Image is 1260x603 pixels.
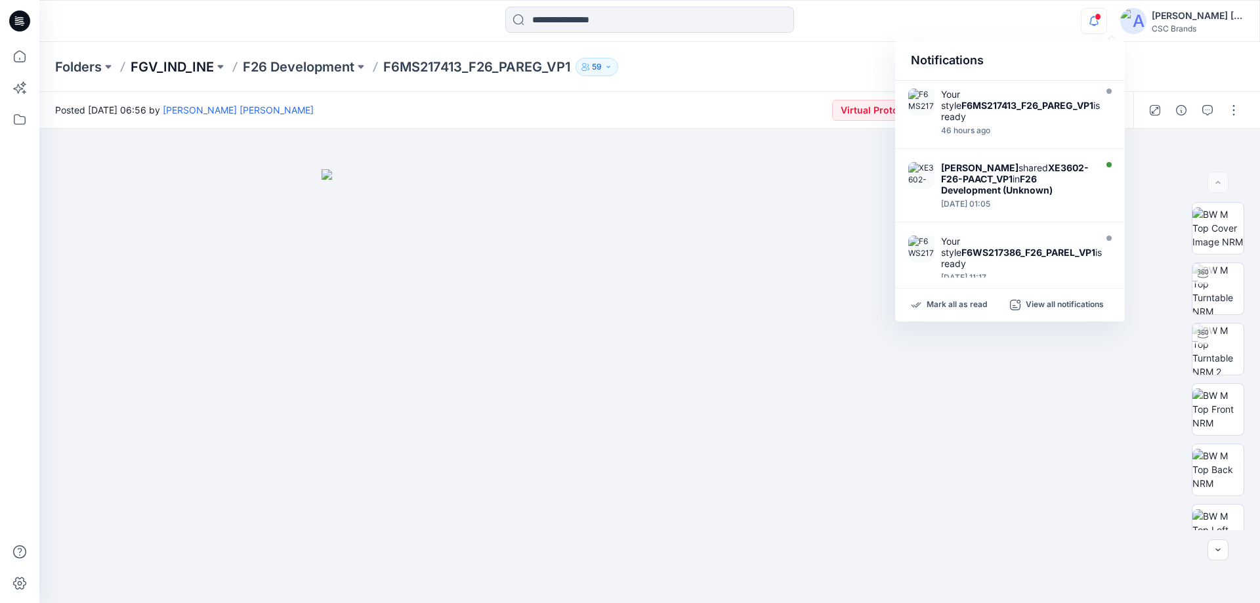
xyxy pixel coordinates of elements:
[961,247,1095,258] strong: F6WS217386_F26_PAREL_VP1
[895,41,1125,81] div: Notifications
[1192,509,1244,551] img: BW M Top Left NRM
[961,100,1093,111] strong: F6MS217413_F26_PAREG_VP1
[576,58,618,76] button: 59
[1171,100,1192,121] button: Details
[163,104,314,115] a: [PERSON_NAME] [PERSON_NAME]
[592,60,602,74] p: 59
[1192,263,1244,314] img: BW M Top Turntable NRM
[1192,449,1244,490] img: BW M Top Back NRM
[908,236,934,262] img: F6WS217386_F26_PAREL_VP1
[941,126,1100,135] div: Monday, August 11, 2025 06:59
[1026,299,1104,311] p: View all notifications
[55,103,314,117] span: Posted [DATE] 06:56 by
[941,162,1018,173] strong: [PERSON_NAME]
[383,58,570,76] p: F6MS217413_F26_PAREG_VP1
[1192,388,1244,430] img: BW M Top Front NRM
[243,58,354,76] a: F26 Development
[1152,24,1244,33] div: CSC Brands
[908,89,934,115] img: F6MS217413_F26_PAREG_VP1
[941,236,1102,269] div: Your style is ready
[941,273,1102,282] div: Monday, July 28, 2025 11:17
[1120,8,1146,34] img: avatar
[941,162,1092,196] div: shared in
[1152,8,1244,24] div: [PERSON_NAME] [PERSON_NAME]
[131,58,214,76] a: FGV_IND_INE
[941,199,1092,209] div: Friday, August 08, 2025 01:05
[55,58,102,76] a: Folders
[1192,207,1244,249] img: BW M Top Cover Image NRM
[927,299,987,311] p: Mark all as read
[941,89,1100,122] div: Your style is ready
[941,162,1089,184] strong: XE3602-F26-PAACT_VP1
[908,162,934,188] img: XE3602-F26-PAACT_VP1
[941,173,1053,196] strong: F26 Development (Unknown)
[1192,323,1244,375] img: BW M Top Turntable NRM 2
